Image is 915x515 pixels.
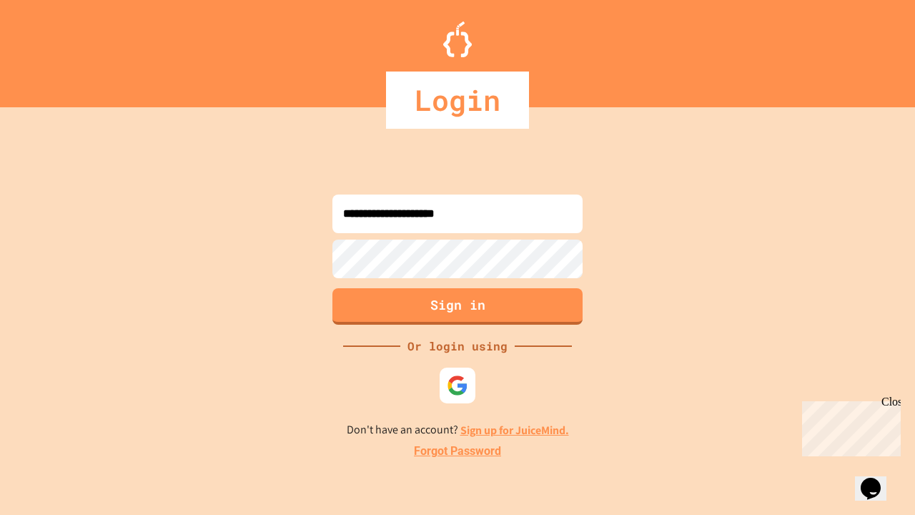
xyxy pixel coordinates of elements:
p: Don't have an account? [347,421,569,439]
a: Sign up for JuiceMind. [460,423,569,438]
a: Forgot Password [414,443,501,460]
div: Chat with us now!Close [6,6,99,91]
div: Login [386,72,529,129]
img: Logo.svg [443,21,472,57]
button: Sign in [332,288,583,325]
iframe: chat widget [796,396,901,456]
iframe: chat widget [855,458,901,501]
img: google-icon.svg [447,375,468,396]
div: Or login using [400,338,515,355]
